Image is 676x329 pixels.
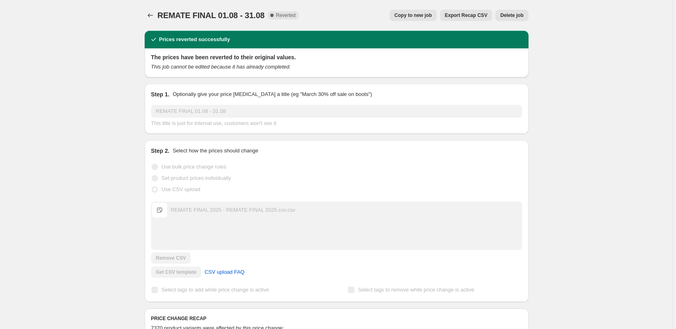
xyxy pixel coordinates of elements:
h2: Prices reverted successfully [159,35,230,44]
span: Select tags to add while price change is active [162,287,269,293]
span: Use bulk price change rules [162,164,226,170]
input: 30% off holiday sale [151,105,522,118]
span: CSV upload FAQ [204,268,244,276]
h6: PRICE CHANGE RECAP [151,315,522,322]
span: Copy to new job [394,12,432,19]
span: Export Recap CSV [445,12,487,19]
h2: Step 1. [151,90,170,98]
span: Use CSV upload [162,186,200,192]
button: Export Recap CSV [440,10,492,21]
p: Optionally give your price [MEDICAL_DATA] a title (eg "March 30% off sale on boots") [173,90,372,98]
span: Set product prices individually [162,175,231,181]
span: REMATE FINAL 01.08 - 31.08 [158,11,265,20]
span: Delete job [500,12,523,19]
div: REMATE FINAL 2025 - REMATE FINAL 2025.csv.csv [171,206,295,214]
button: Price change jobs [145,10,156,21]
button: Delete job [495,10,528,21]
i: This job cannot be edited because it has already completed. [151,64,291,70]
button: Copy to new job [390,10,437,21]
span: This title is just for internal use, customers won't see it [151,120,276,126]
h2: The prices have been reverted to their original values. [151,53,522,61]
h2: Step 2. [151,147,170,155]
a: CSV upload FAQ [200,266,249,279]
span: Select tags to remove while price change is active [358,287,474,293]
span: Reverted [276,12,296,19]
p: Select how the prices should change [173,147,258,155]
